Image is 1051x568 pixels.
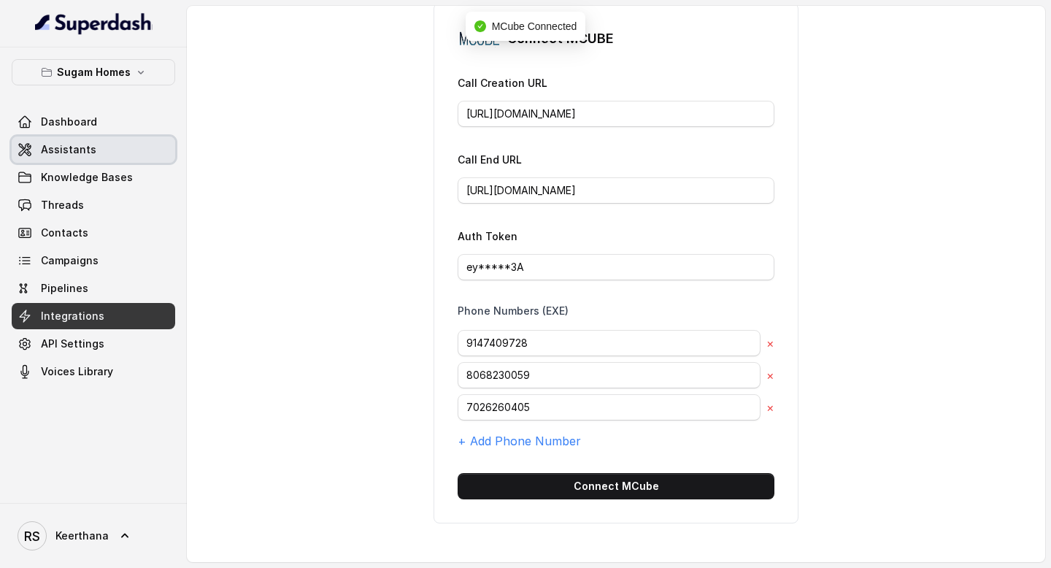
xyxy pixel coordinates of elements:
span: MCube Connected [492,20,577,32]
text: RS [24,529,40,544]
a: Knowledge Bases [12,164,175,191]
a: API Settings [12,331,175,357]
img: light.svg [35,12,153,35]
span: Contacts [41,226,88,240]
span: Assistants [41,142,96,157]
a: Dashboard [12,109,175,135]
span: Voices Library [41,364,113,379]
a: Keerthana [12,515,175,556]
span: Dashboard [41,115,97,129]
a: Campaigns [12,247,175,274]
a: Pipelines [12,275,175,302]
label: Call Creation URL [458,77,547,89]
a: Contacts [12,220,175,246]
span: Threads [41,198,84,212]
span: Knowledge Bases [41,170,133,185]
a: Threads [12,192,175,218]
label: Phone Numbers (EXE) [458,304,569,318]
a: Voices Library [12,358,175,385]
span: Keerthana [55,529,109,543]
span: Integrations [41,309,104,323]
span: Pipelines [41,281,88,296]
button: × [766,334,774,352]
button: Sugam Homes [12,59,175,85]
a: Integrations [12,303,175,329]
img: Pj9IrDBdEGgAAAABJRU5ErkJggg== [458,27,501,50]
a: Assistants [12,137,175,163]
button: + Add Phone Number [458,432,581,450]
span: check-circle [474,20,486,32]
button: Connect MCube [458,473,774,499]
p: Sugam Homes [57,64,131,81]
button: × [766,399,774,416]
span: API Settings [41,337,104,351]
button: × [766,366,774,384]
span: Campaigns [41,253,99,268]
label: Call End URL [458,153,522,166]
label: Auth Token [458,230,517,242]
